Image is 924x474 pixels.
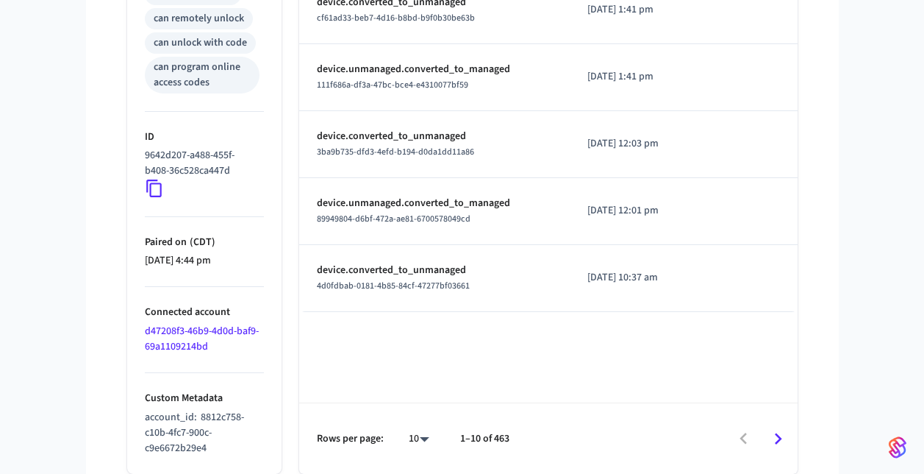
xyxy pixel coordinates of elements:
[145,148,258,179] p: 9642d207-a488-455f-b408-36c528ca447d
[187,235,215,250] span: ( CDT )
[145,324,259,354] a: d47208f3-46b9-4d0d-baf9-69a1109214bd
[317,280,470,292] span: 4d0fdbab-0181-4b85-84cf-47277bf03661
[317,146,474,158] span: 3ba9b735-dfd3-4efd-b194-d0da1dd11a86
[587,69,678,85] p: [DATE] 1:41 pm
[587,203,678,219] p: [DATE] 12:01 pm
[889,436,906,459] img: SeamLogoGradient.69752ec5.svg
[145,391,264,406] p: Custom Metadata
[145,253,264,269] p: [DATE] 4:44 pm
[317,62,553,77] p: device.unmanaged.converted_to_managed
[317,196,553,211] p: device.unmanaged.converted_to_managed
[317,213,470,225] span: 89949804-d6bf-472a-ae81-6700578049cd
[154,11,244,26] div: can remotely unlock
[145,305,264,320] p: Connected account
[460,431,509,447] p: 1–10 of 463
[154,35,247,51] div: can unlock with code
[145,130,264,145] p: ID
[145,235,264,250] p: Paired on
[587,2,678,18] p: [DATE] 1:41 pm
[154,60,251,91] div: can program online access codes
[317,79,468,91] span: 111f686a-df3a-47bc-bce4-e4310077bf59
[317,263,553,278] p: device.converted_to_unmanaged
[145,410,264,456] p: account_id :
[587,270,678,286] p: [DATE] 10:37 am
[145,410,244,456] span: 8812c758-c10b-4fc7-900c-c9e6672b29e4
[317,431,384,447] p: Rows per page:
[401,428,437,450] div: 10
[587,136,678,152] p: [DATE] 12:03 pm
[317,12,475,24] span: cf61ad33-beb7-4d16-b8bd-b9f0b30be63b
[317,129,553,144] p: device.converted_to_unmanaged
[761,422,795,456] button: Go to next page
